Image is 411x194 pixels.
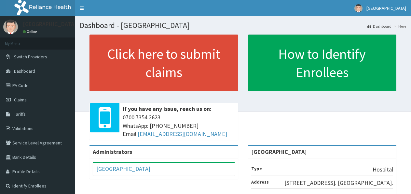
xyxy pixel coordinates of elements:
p: [STREET_ADDRESS]. [GEOGRAPHIC_DATA]. [284,179,393,187]
p: [GEOGRAPHIC_DATA] [23,21,76,27]
a: How to Identify Enrollees [248,35,397,91]
b: Address [251,179,269,185]
b: If you have any issue, reach us on: [123,105,212,112]
span: Switch Providers [14,54,47,60]
img: User Image [3,20,18,34]
strong: [GEOGRAPHIC_DATA] [251,148,307,156]
span: Claims [14,97,27,103]
span: 0700 7354 2623 WhatsApp: [PHONE_NUMBER] Email: [123,113,235,138]
li: Here [392,23,406,29]
span: Dashboard [14,68,35,74]
b: Administrators [93,148,132,156]
a: [EMAIL_ADDRESS][DOMAIN_NAME] [138,130,227,138]
a: [GEOGRAPHIC_DATA] [96,165,150,172]
a: Online [23,29,38,34]
img: User Image [354,4,363,12]
a: Click here to submit claims [89,35,238,91]
a: Dashboard [367,23,391,29]
span: Tariffs [14,111,26,117]
p: Hospital [373,165,393,174]
b: Type [251,166,262,172]
h1: Dashboard - [GEOGRAPHIC_DATA] [80,21,406,30]
span: [GEOGRAPHIC_DATA] [366,5,406,11]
